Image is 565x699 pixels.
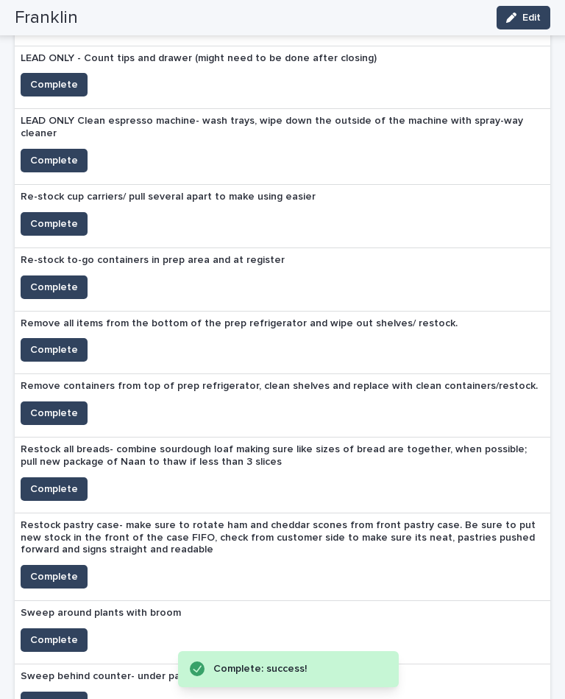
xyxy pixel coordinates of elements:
p: Sweep around plants with broom [21,607,181,619]
button: Complete [21,477,88,501]
p: Sweep behind counter- under pastry case and refrigerator [21,670,305,683]
a: LEAD ONLY - Count tips and drawer (might need to be done after closing)Complete [15,46,550,110]
button: Complete [21,275,88,299]
span: Complete [30,77,78,92]
a: Remove all items from the bottom of the prep refrigerator and wipe out shelves/ restock.Complete [15,312,550,375]
a: LEAD ONLY Clean espresso machine- wash trays, wipe down the outside of the machine with spray-way... [15,109,550,185]
div: Complete: success! [213,660,369,678]
p: Restock all breads- combine sourdough loaf making sure like sizes of bread are together, when pos... [21,443,544,468]
button: Complete [21,565,88,589]
button: Complete [21,212,88,236]
a: Remove containers from top of prep refrigerator, clean shelves and replace with clean containers/... [15,374,550,438]
span: Complete [30,280,78,295]
p: Remove containers from top of prep refrigerator, clean shelves and replace with clean containers/... [21,380,538,393]
button: Complete [21,338,88,362]
a: Re-stock cup carriers/ pull several apart to make using easierComplete [15,185,550,248]
button: Complete [21,628,88,652]
span: Complete [30,406,78,421]
span: Complete [30,482,78,496]
span: Complete [30,569,78,584]
button: Edit [497,6,550,29]
button: Complete [21,401,88,425]
span: Complete [30,153,78,168]
a: Sweep around plants with broomComplete [15,601,550,664]
p: Re-stock cup carriers/ pull several apart to make using easier [21,191,316,203]
a: Restock all breads- combine sourdough loaf making sure like sizes of bread are together, when pos... [15,438,550,513]
p: Restock pastry case- make sure to rotate ham and cheddar scones from front pastry case. Be sure t... [21,519,544,556]
h2: Franklin [15,7,78,29]
button: Complete [21,149,88,172]
button: Complete [21,73,88,96]
span: Complete [30,633,78,647]
p: LEAD ONLY - Count tips and drawer (might need to be done after closing) [21,52,377,65]
span: Complete [30,217,78,231]
a: Restock pastry case- make sure to rotate ham and cheddar scones from front pastry case. Be sure t... [15,513,550,601]
p: Re-stock to-go containers in prep area and at register [21,254,285,267]
span: Complete [30,343,78,357]
p: LEAD ONLY Clean espresso machine- wash trays, wipe down the outside of the machine with spray-way... [21,115,544,140]
p: Remove all items from the bottom of the prep refrigerator and wipe out shelves/ restock. [21,317,458,330]
span: Edit [522,13,541,23]
a: Re-stock to-go containers in prep area and at registerComplete [15,248,550,312]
